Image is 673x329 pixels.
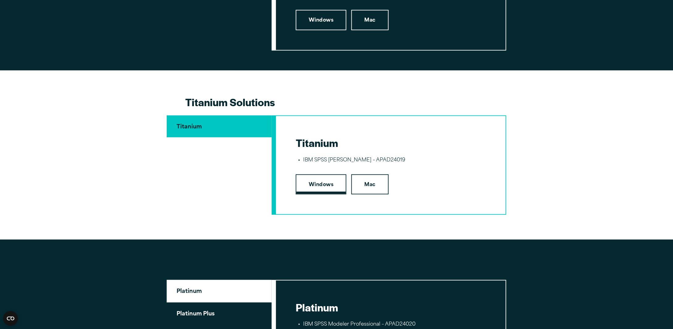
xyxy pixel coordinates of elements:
button: Open CMP widget [3,311,18,326]
li: IBM SPSS [PERSON_NAME] – APAD24019 [303,156,486,164]
a: Windows [296,174,346,195]
button: Titanium [167,115,272,137]
button: Platinum Plus [167,302,272,324]
h2: Platinum Solutions [185,259,488,273]
li: IBM SPSS Modeler Professional – APAD24020 [303,321,486,329]
a: Mac [351,10,388,30]
h2: Platinum [296,300,486,314]
a: Windows [296,10,346,30]
h2: Titanium Solutions [185,95,488,109]
a: Mac [351,174,388,195]
button: Platinum [167,280,272,302]
h2: Titanium [296,136,486,150]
